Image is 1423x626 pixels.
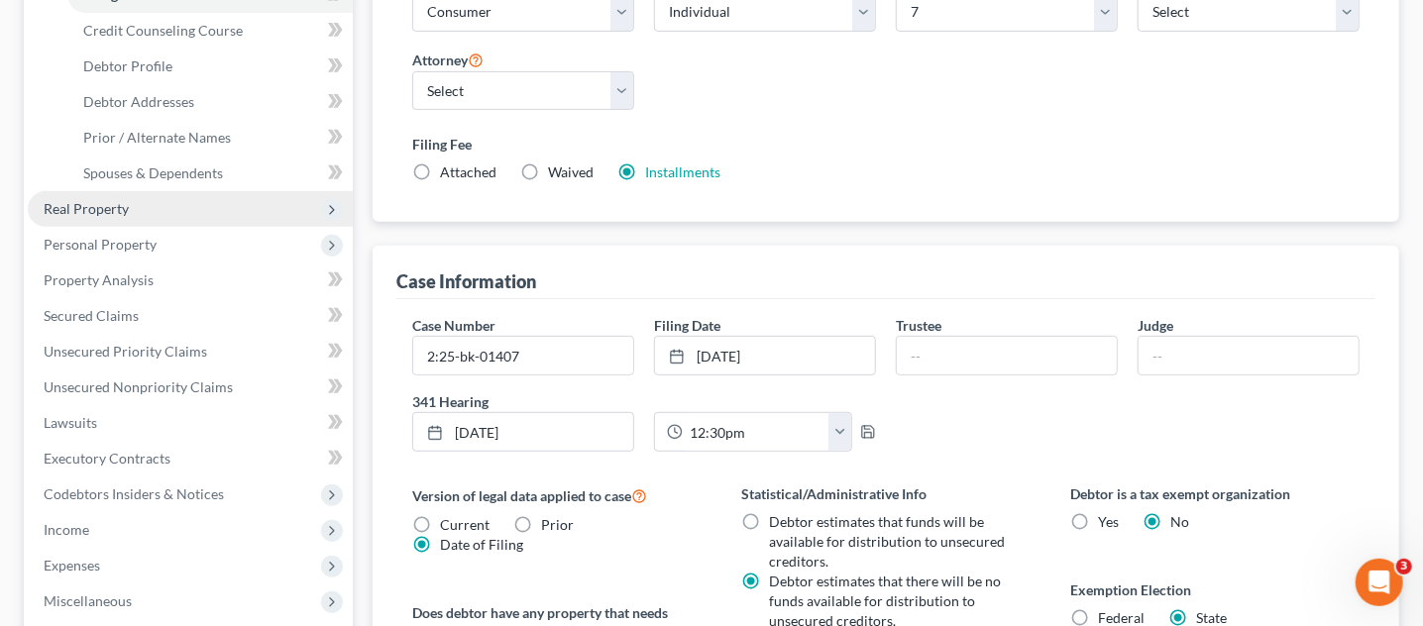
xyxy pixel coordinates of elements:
[83,164,223,181] span: Spouses & Dependents
[412,134,1360,155] label: Filing Fee
[67,13,353,49] a: Credit Counseling Course
[44,485,224,502] span: Codebtors Insiders & Notices
[67,120,353,156] a: Prior / Alternate Names
[548,163,594,180] span: Waived
[44,271,154,288] span: Property Analysis
[28,334,353,369] a: Unsecured Priority Claims
[402,391,886,412] label: 341 Hearing
[28,369,353,405] a: Unsecured Nonpriority Claims
[1356,559,1403,606] iframe: Intercom live chat
[1070,579,1360,600] label: Exemption Election
[44,557,100,574] span: Expenses
[28,298,353,334] a: Secured Claims
[683,413,829,451] input: -- : --
[645,163,720,180] a: Installments
[44,592,132,609] span: Miscellaneous
[396,269,536,293] div: Case Information
[44,414,97,431] span: Lawsuits
[83,57,172,74] span: Debtor Profile
[1196,609,1227,626] span: State
[44,450,170,467] span: Executory Contracts
[67,156,353,191] a: Spouses & Dependents
[1170,513,1189,530] span: No
[83,129,231,146] span: Prior / Alternate Names
[440,536,523,553] span: Date of Filing
[44,343,207,360] span: Unsecured Priority Claims
[44,521,89,538] span: Income
[1098,609,1145,626] span: Federal
[83,22,243,39] span: Credit Counseling Course
[28,441,353,476] a: Executory Contracts
[440,516,490,533] span: Current
[44,378,233,395] span: Unsecured Nonpriority Claims
[412,315,495,336] label: Case Number
[413,413,633,451] a: [DATE]
[44,307,139,324] span: Secured Claims
[28,262,353,298] a: Property Analysis
[28,405,353,441] a: Lawsuits
[655,337,875,374] a: [DATE]
[44,236,157,253] span: Personal Property
[897,337,1117,374] input: --
[412,483,702,507] label: Version of legal data applied to case
[1139,337,1359,374] input: --
[413,337,633,374] input: Enter case number...
[1138,315,1173,336] label: Judge
[44,200,129,217] span: Real Property
[654,315,720,336] label: Filing Date
[67,49,353,84] a: Debtor Profile
[440,163,496,180] span: Attached
[769,513,1005,570] span: Debtor estimates that funds will be available for distribution to unsecured creditors.
[67,84,353,120] a: Debtor Addresses
[1396,559,1412,574] span: 3
[896,315,941,336] label: Trustee
[412,48,484,71] label: Attorney
[83,93,194,110] span: Debtor Addresses
[1098,513,1119,530] span: Yes
[741,483,1031,504] label: Statistical/Administrative Info
[541,516,574,533] span: Prior
[1070,483,1360,504] label: Debtor is a tax exempt organization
